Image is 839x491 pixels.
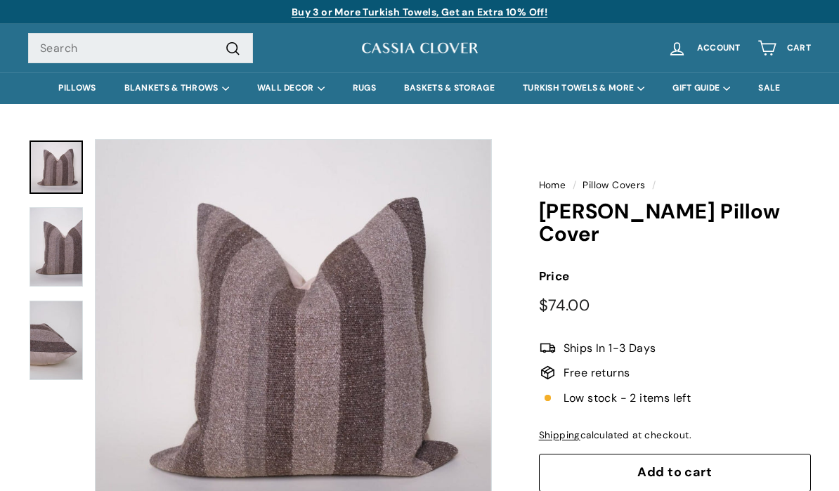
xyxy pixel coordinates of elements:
a: BASKETS & STORAGE [390,72,509,104]
span: Cart [787,44,811,53]
div: calculated at checkout. [539,428,811,443]
label: Price [539,267,811,286]
span: Low stock - 2 items left [564,389,691,407]
span: / [649,179,659,191]
span: $74.00 [539,295,590,315]
summary: TURKISH TOWELS & MORE [509,72,658,104]
a: PILLOWS [44,72,110,104]
summary: WALL DECOR [243,72,339,104]
a: Buy 3 or More Turkish Towels, Get an Extra 10% Off! [292,6,547,18]
span: Account [697,44,741,53]
a: Account [659,27,749,69]
h1: [PERSON_NAME] Pillow Cover [539,200,811,246]
a: Shipping [539,429,580,441]
span: Free returns [564,364,630,382]
img: Zehra Kilim Pillow Cover [30,207,83,287]
span: / [569,179,580,191]
summary: GIFT GUIDE [658,72,744,104]
span: Add to cart [637,464,712,480]
a: Home [539,179,566,191]
a: Zehra Kilim Pillow Cover [30,301,83,381]
nav: breadcrumbs [539,178,811,193]
a: RUGS [339,72,390,104]
a: Pillow Covers [583,179,645,191]
a: SALE [744,72,794,104]
a: Zehra Kilim Pillow Cover [30,140,83,194]
span: Ships In 1-3 Days [564,339,656,358]
summary: BLANKETS & THROWS [110,72,243,104]
input: Search [28,33,253,64]
img: Zehra Kilim Pillow Cover [30,301,83,380]
a: Cart [749,27,819,69]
